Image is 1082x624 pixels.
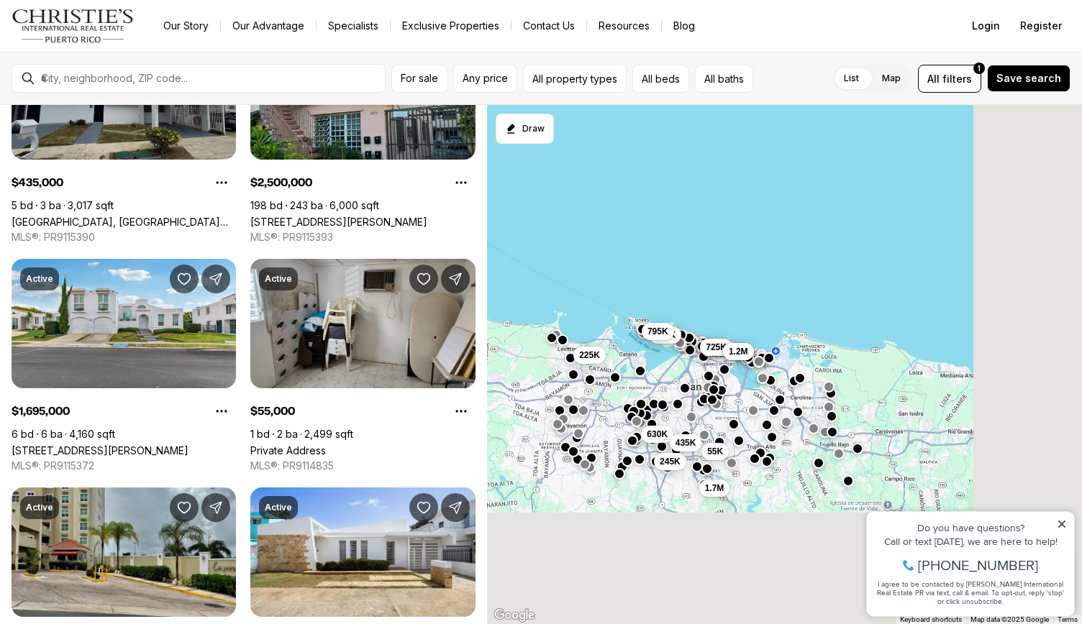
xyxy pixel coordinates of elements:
span: All [927,71,940,86]
p: Active [265,502,292,513]
button: Save Property: Casa Maggiore 400 CALLE UNIÓN #202 [170,493,199,522]
span: Save search [996,73,1061,84]
button: Property options [207,397,236,426]
span: 1.2M [729,345,748,357]
a: 2256 CACIQUE, SAN JUAN PR, 00913 [250,216,427,228]
button: Contact Us [512,16,586,36]
a: Specialists [317,16,390,36]
button: 795K [642,322,674,339]
a: College Park IV LOVAINA, SAN JUAN PR, 00921 [12,216,236,228]
p: Active [265,273,292,285]
button: All property types [523,65,627,93]
span: I agree to be contacted by [PERSON_NAME] International Real Estate PR via text, call & email. To ... [18,88,205,116]
img: logo [12,9,135,43]
button: All baths [695,65,753,93]
button: Share Property [441,493,470,522]
button: Start drawing [496,114,554,144]
button: 1.2M [723,342,754,359]
button: 55K [702,443,729,460]
a: Resources [587,16,661,36]
button: Save Property: [409,265,438,293]
a: Exclusive Properties [391,16,511,36]
button: Save search [987,65,1070,92]
span: 630K [647,428,668,440]
span: 55K [708,446,724,457]
a: Our Story [152,16,220,36]
p: Active [26,502,53,513]
span: 895K [655,329,676,341]
button: Save Property: 2219 CACIQUE #2219 [409,493,438,522]
span: 725K [706,341,727,352]
label: Map [870,65,912,91]
button: 435K [670,434,702,451]
div: Do you have questions? [15,32,208,42]
span: filters [942,71,972,86]
p: Active [26,273,53,285]
span: 245K [660,456,681,467]
button: Register [1011,12,1070,40]
span: 795K [647,325,668,336]
button: Property options [447,397,476,426]
span: Any price [463,73,508,84]
span: For sale [401,73,438,84]
button: 225K [574,347,606,364]
button: Property options [207,168,236,197]
button: Any price [453,65,517,93]
button: Login [963,12,1009,40]
button: Share Property [441,265,470,293]
a: Blog [662,16,706,36]
span: 1.7M [705,482,724,493]
button: Share Property [201,493,230,522]
button: Share Property [201,265,230,293]
button: 725K [701,338,733,355]
button: For sale [391,65,447,93]
a: Our Advantage [221,16,316,36]
button: Allfilters1 [918,65,981,93]
button: 895K [650,326,682,344]
span: Login [972,20,1000,32]
button: Save Property: 153 CALLE MARTINETE [170,265,199,293]
button: Property options [447,168,476,197]
button: 1.7M [699,479,730,496]
span: Register [1020,20,1062,32]
button: 630K [642,426,674,443]
span: [PHONE_NUMBER] [59,68,179,82]
div: Call or text [DATE], we are here to help! [15,46,208,56]
a: 153 CALLE MARTINETE, SAN JUAN PR, 00926 [12,444,188,456]
a: Private Address [250,444,326,456]
label: List [832,65,870,91]
span: 225K [580,349,601,361]
button: All beds [632,65,689,93]
span: 1 [978,63,981,74]
span: 435K [676,437,696,449]
button: 245K [654,453,686,470]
